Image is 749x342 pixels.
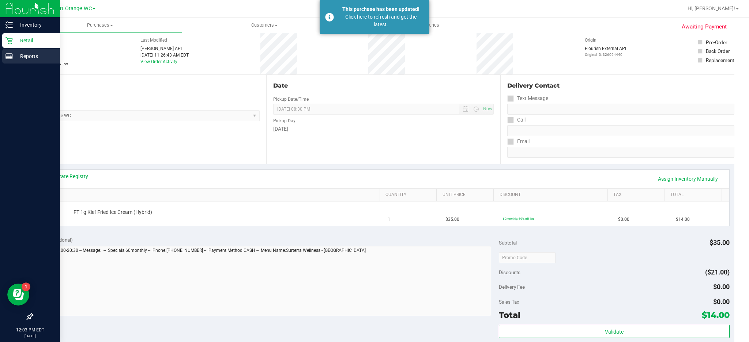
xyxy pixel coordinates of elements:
a: View Order Activity [140,59,177,64]
div: Replacement [706,57,734,64]
span: $14.00 [702,310,730,320]
span: Total [499,310,520,320]
iframe: Resource center [7,284,29,306]
p: Inventory [13,20,57,29]
label: Email [507,136,530,147]
p: [DATE] [3,333,57,339]
span: 1 [388,216,390,223]
label: Pickup Day [273,118,296,124]
label: Last Modified [140,37,167,43]
div: Date [273,81,494,90]
label: Pickup Date/Time [273,96,309,103]
button: Validate [499,325,730,338]
iframe: Resource center unread badge [22,283,30,291]
a: Purchases [18,18,182,33]
span: Discounts [499,266,520,279]
span: Customers [182,22,346,28]
input: Promo Code [499,252,556,263]
div: Location [32,81,260,90]
div: Delivery Contact [507,81,734,90]
span: 60monthly: 60% off line [503,217,534,220]
div: Pre-Order [706,39,727,46]
a: Quantity [385,192,434,198]
p: Reports [13,52,57,61]
inline-svg: Inventory [5,21,13,28]
span: $35.00 [445,216,459,223]
span: ($21.00) [705,268,730,276]
a: Total [670,192,719,198]
span: FT 1g Kief Fried Ice Cream (Hybrid) [74,209,152,216]
span: Sales Tax [499,299,519,305]
div: [DATE] 11:26:43 AM EDT [140,52,189,58]
a: Unit Price [443,192,491,198]
input: Format: (999) 999-9999 [507,125,734,136]
div: [DATE] [273,125,494,133]
div: This purchase has been updated! [338,5,424,13]
span: $14.00 [676,216,690,223]
input: Format: (999) 999-9999 [507,104,734,115]
span: Validate [605,329,624,335]
p: Original ID: 326064440 [585,52,626,57]
inline-svg: Retail [5,37,13,44]
span: $35.00 [710,239,730,246]
div: Flourish External API [585,45,626,57]
span: Delivery Fee [499,284,525,290]
span: Hi, [PERSON_NAME]! [688,5,735,11]
span: Purchases [18,22,182,28]
span: Subtotal [499,240,517,246]
a: Customers [182,18,347,33]
inline-svg: Reports [5,53,13,60]
a: Assign Inventory Manually [653,173,723,185]
a: Discount [500,192,605,198]
span: $0.00 [618,216,629,223]
div: Back Order [706,47,730,55]
span: $0.00 [713,283,730,291]
p: Retail [13,36,57,45]
label: Text Message [507,93,548,104]
a: View State Registry [44,173,88,180]
span: $0.00 [713,298,730,306]
span: Port Orange WC [54,5,92,12]
div: Click here to refresh and get the latest. [338,13,424,28]
label: Origin [585,37,596,43]
a: Tax [613,192,662,198]
p: 12:03 PM EDT [3,327,57,333]
label: Call [507,115,526,125]
div: [PERSON_NAME] API [140,45,189,52]
span: Awaiting Payment [682,23,727,31]
a: SKU [43,192,377,198]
